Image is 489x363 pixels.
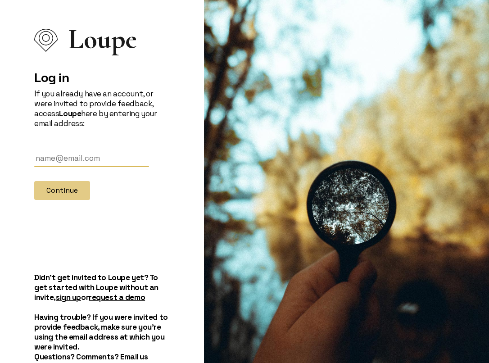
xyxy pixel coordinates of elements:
[59,109,81,118] strong: Loupe
[34,150,149,167] input: Email Address
[68,34,137,44] span: Loupe
[89,292,145,302] a: request a demo
[56,292,81,302] a: sign up
[34,70,170,85] h2: Log in
[34,89,170,128] p: If you already have an account, or were invited to provide feedback, access here by entering your...
[34,29,58,52] img: Loupe Logo
[34,181,90,200] button: Continue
